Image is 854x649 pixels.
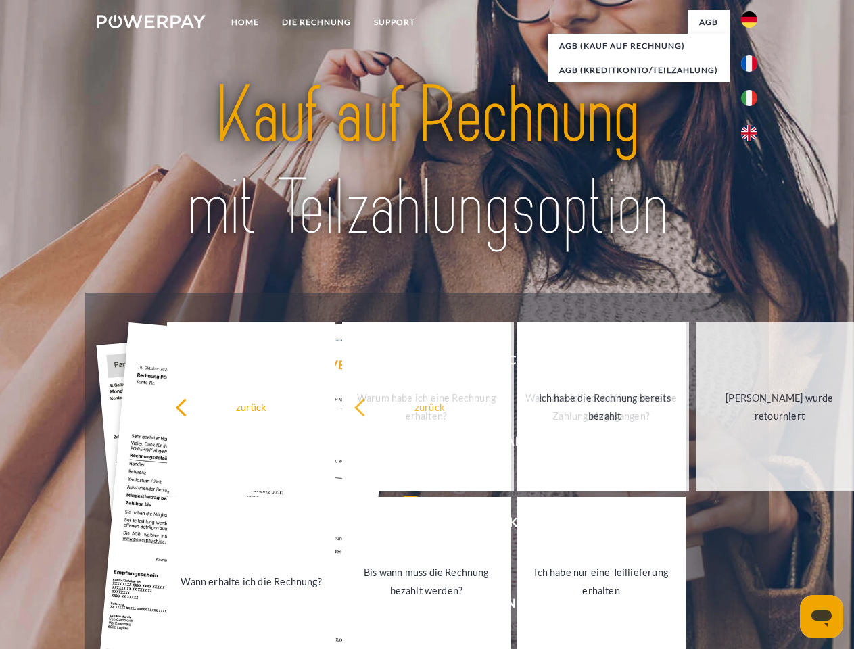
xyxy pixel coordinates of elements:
img: de [741,11,757,28]
a: AGB (Kreditkonto/Teilzahlung) [548,58,730,82]
img: it [741,90,757,106]
div: Ich habe nur eine Teillieferung erhalten [525,563,678,600]
a: agb [688,10,730,34]
a: SUPPORT [362,10,427,34]
div: zurück [175,398,327,416]
iframe: Schaltfläche zum Öffnen des Messaging-Fensters [800,595,843,638]
div: Wann erhalte ich die Rechnung? [175,572,327,590]
div: Bis wann muss die Rechnung bezahlt werden? [350,563,502,600]
img: fr [741,55,757,72]
a: DIE RECHNUNG [270,10,362,34]
a: AGB (Kauf auf Rechnung) [548,34,730,58]
img: title-powerpay_de.svg [129,65,725,259]
a: Home [220,10,270,34]
div: zurück [354,398,506,416]
img: logo-powerpay-white.svg [97,15,206,28]
img: en [741,125,757,141]
div: Ich habe die Rechnung bereits bezahlt [529,389,681,425]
